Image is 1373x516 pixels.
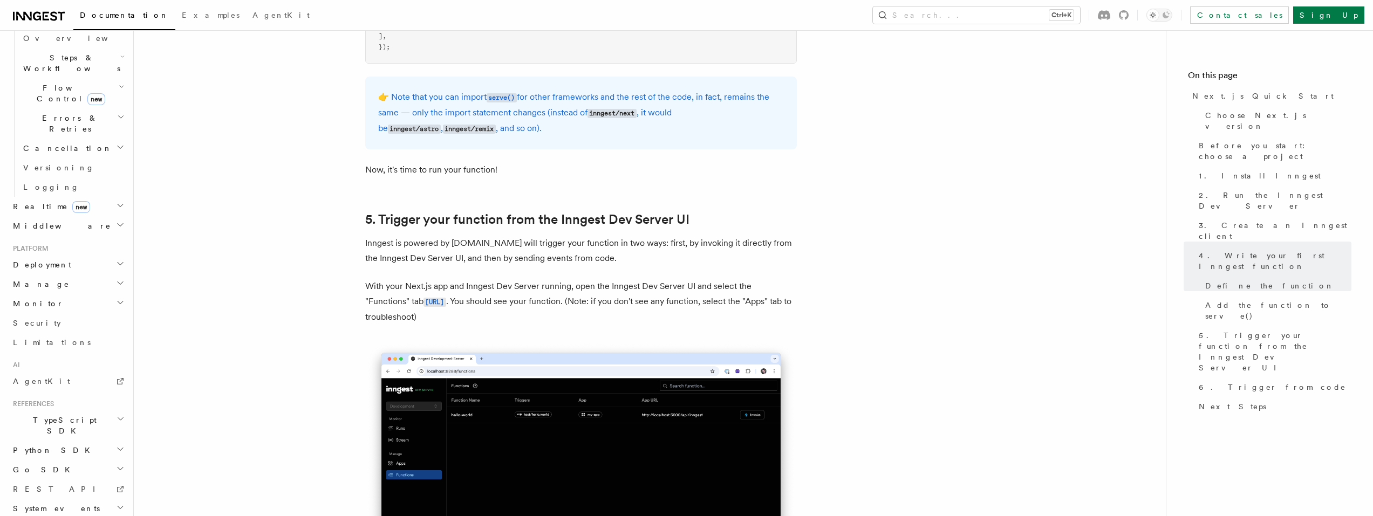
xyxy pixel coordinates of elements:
button: Errors & Retries [19,108,127,139]
span: Platform [9,244,49,253]
button: Toggle dark mode [1146,9,1172,22]
span: 2. Run the Inngest Dev Server [1199,190,1351,211]
span: 4. Write your first Inngest function [1199,250,1351,272]
span: AgentKit [13,377,70,386]
button: TypeScript SDK [9,410,127,441]
a: [URL] [423,296,446,306]
a: serve() [487,92,517,102]
a: 4. Write your first Inngest function [1194,246,1351,276]
span: Define the function [1205,280,1334,291]
button: Cancellation [19,139,127,158]
a: Security [9,313,127,333]
span: AI [9,361,20,369]
p: Now, it's time to run your function! [365,162,797,177]
a: 2. Run the Inngest Dev Server [1194,185,1351,216]
a: Next Steps [1194,397,1351,416]
a: 3. Create an Inngest client [1194,216,1351,246]
span: 5. Trigger your function from the Inngest Dev Server UI [1199,330,1351,373]
span: Python SDK [9,445,97,456]
a: 5. Trigger your function from the Inngest Dev Server UI [365,212,689,227]
a: Versioning [19,158,127,177]
button: Flow Controlnew [19,78,127,108]
button: Go SDK [9,460,127,479]
span: new [87,93,105,105]
a: Choose Next.js version [1201,106,1351,136]
span: Next.js Quick Start [1192,91,1334,101]
a: Next.js Quick Start [1188,86,1351,106]
h4: On this page [1188,69,1351,86]
span: Security [13,319,61,327]
a: AgentKit [9,371,127,391]
span: REST API [13,485,105,493]
span: , [382,32,386,40]
button: Search...Ctrl+K [873,6,1080,24]
span: Manage [9,279,70,290]
a: Add the function to serve() [1201,295,1351,326]
p: With your Next.js app and Inngest Dev Server running, open the Inngest Dev Server UI and select t... [365,279,797,325]
a: Overview [19,29,127,48]
span: Examples [182,11,240,19]
a: Sign Up [1293,6,1364,24]
a: 5. Trigger your function from the Inngest Dev Server UI [1194,326,1351,377]
span: Choose Next.js version [1205,110,1351,132]
span: Steps & Workflows [19,52,120,74]
span: Middleware [9,221,111,231]
span: ] [379,32,382,40]
a: Before you start: choose a project [1194,136,1351,166]
button: Monitor [9,294,127,313]
span: Flow Control [19,82,119,104]
button: Realtimenew [9,197,127,216]
span: Next Steps [1199,401,1266,412]
button: Manage [9,274,127,294]
span: Limitations [13,338,91,347]
a: Contact sales [1190,6,1289,24]
a: Documentation [73,3,175,30]
span: }); [379,43,390,51]
p: Inngest is powered by [DOMAIN_NAME] will trigger your function in two ways: first, by invoking it... [365,236,797,266]
code: [URL] [423,298,446,307]
span: new [72,201,90,213]
button: Deployment [9,255,127,274]
button: Steps & Workflows [19,48,127,78]
span: Go SDK [9,464,77,475]
span: Add the function to serve() [1205,300,1351,321]
span: References [9,400,54,408]
span: Errors & Retries [19,113,117,134]
code: inngest/next [588,109,637,118]
span: Cancellation [19,143,112,154]
a: Define the function [1201,276,1351,295]
a: Logging [19,177,127,197]
span: Documentation [80,11,169,19]
span: Before you start: choose a project [1199,140,1351,162]
button: Python SDK [9,441,127,460]
span: Monitor [9,298,64,309]
span: Overview [23,34,134,43]
a: Limitations [9,333,127,352]
div: Inngest Functions [9,29,127,197]
code: inngest/astro [388,125,441,134]
a: AgentKit [246,3,316,29]
a: Examples [175,3,246,29]
kbd: Ctrl+K [1049,10,1074,20]
button: Middleware [9,216,127,236]
span: 3. Create an Inngest client [1199,220,1351,242]
span: AgentKit [252,11,310,19]
span: Logging [23,183,79,191]
a: REST API [9,479,127,499]
code: serve() [487,93,517,102]
span: Versioning [23,163,94,172]
span: System events [9,503,100,514]
span: 1. Install Inngest [1199,170,1321,181]
a: 1. Install Inngest [1194,166,1351,185]
code: inngest/remix [443,125,496,134]
span: Realtime [9,201,90,212]
span: TypeScript SDK [9,415,117,436]
p: 👉 Note that you can import for other frameworks and the rest of the code, in fact, remains the sa... [378,90,784,136]
span: 6. Trigger from code [1199,382,1346,393]
a: 6. Trigger from code [1194,377,1351,397]
span: Deployment [9,259,71,270]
